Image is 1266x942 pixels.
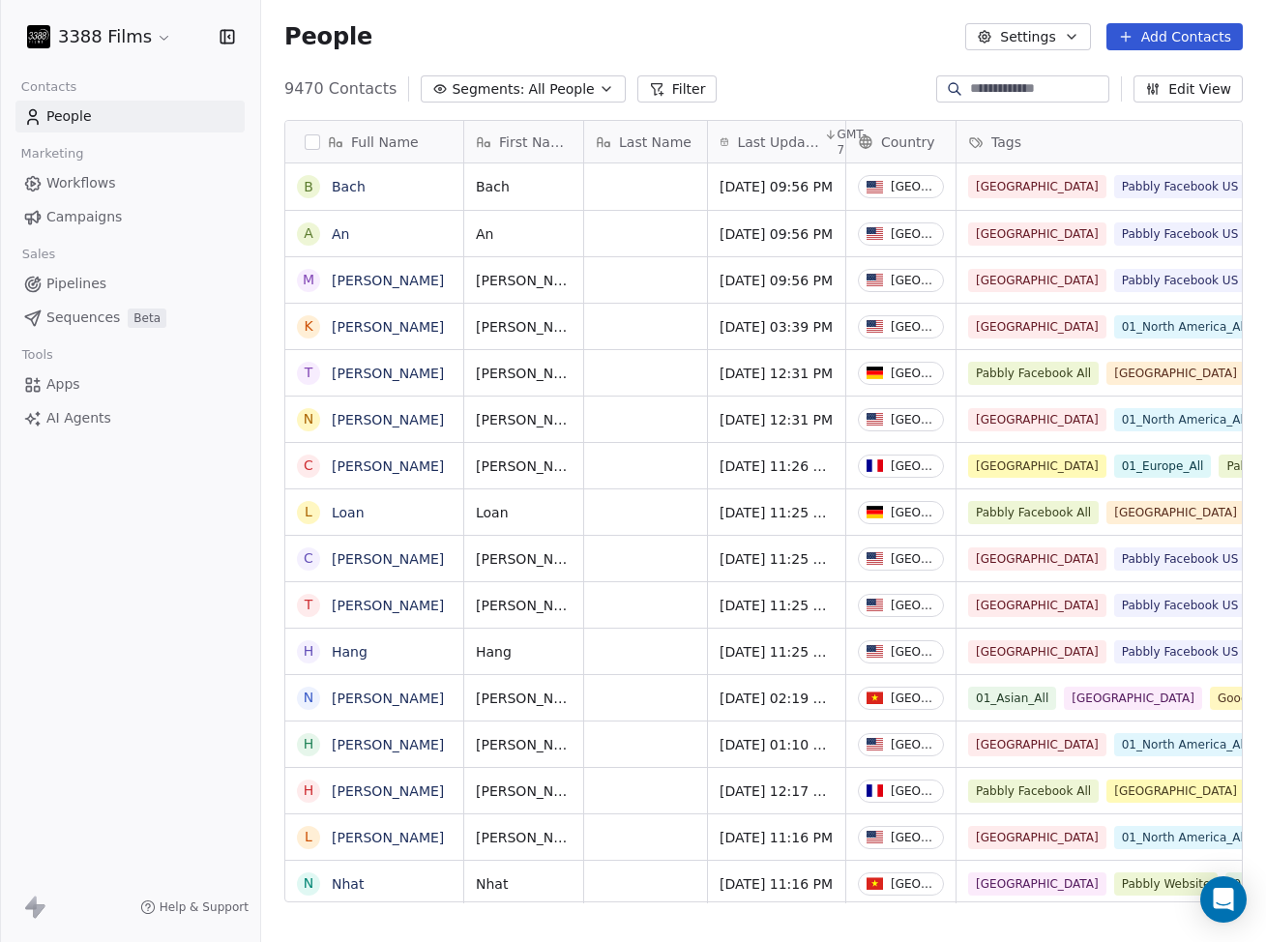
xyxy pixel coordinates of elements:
[968,455,1106,478] span: [GEOGRAPHIC_DATA]
[332,319,444,335] a: [PERSON_NAME]
[476,177,572,196] span: Bach
[23,20,176,53] button: 3388 Films
[332,737,444,752] a: [PERSON_NAME]
[891,413,935,427] div: [GEOGRAPHIC_DATA]
[968,640,1106,663] span: [GEOGRAPHIC_DATA]
[332,412,444,427] a: [PERSON_NAME]
[304,734,314,754] div: H
[1114,733,1255,756] span: 01_North America_All
[891,599,935,612] div: [GEOGRAPHIC_DATA]
[720,317,834,337] span: [DATE] 03:39 PM
[891,227,935,241] div: [GEOGRAPHIC_DATA]
[476,596,572,615] span: [PERSON_NAME]
[15,201,245,233] a: Campaigns
[15,268,245,300] a: Pipelines
[1134,75,1243,103] button: Edit View
[15,402,245,434] a: AI Agents
[708,121,845,162] div: Last Updated DateGMT-7
[968,315,1106,339] span: [GEOGRAPHIC_DATA]
[464,121,583,162] div: First Name
[891,180,935,193] div: [GEOGRAPHIC_DATA]
[476,364,572,383] span: [PERSON_NAME]
[619,132,692,152] span: Last Name
[968,269,1106,292] span: [GEOGRAPHIC_DATA]
[720,596,834,615] span: [DATE] 11:25 AM
[476,224,572,244] span: An
[968,222,1106,246] span: [GEOGRAPHIC_DATA]
[637,75,718,103] button: Filter
[14,340,61,369] span: Tools
[140,899,249,915] a: Help & Support
[332,691,444,706] a: [PERSON_NAME]
[476,874,572,894] span: Nhat
[891,692,935,705] div: [GEOGRAPHIC_DATA]
[476,642,572,662] span: Hang
[720,689,834,708] span: [DATE] 02:19 AM
[476,503,572,522] span: Loan
[46,274,106,294] span: Pipelines
[128,309,166,328] span: Beta
[332,366,444,381] a: [PERSON_NAME]
[720,271,834,290] span: [DATE] 09:56 PM
[968,408,1106,431] span: [GEOGRAPHIC_DATA]
[15,167,245,199] a: Workflows
[476,735,572,754] span: [PERSON_NAME]
[13,73,85,102] span: Contacts
[305,595,313,615] div: T
[737,132,819,152] span: Last Updated Date
[476,828,572,847] span: [PERSON_NAME]
[46,207,122,227] span: Campaigns
[1114,175,1247,198] span: Pabbly Facebook US
[720,642,834,662] span: [DATE] 11:25 AM
[968,594,1106,617] span: [GEOGRAPHIC_DATA]
[1114,594,1247,617] span: Pabbly Facebook US
[476,317,572,337] span: [PERSON_NAME]
[584,121,707,162] div: Last Name
[968,826,1106,849] span: [GEOGRAPHIC_DATA]
[46,173,116,193] span: Workflows
[720,874,834,894] span: [DATE] 11:16 PM
[452,79,524,100] span: Segments:
[891,552,935,566] div: [GEOGRAPHIC_DATA]
[720,224,834,244] span: [DATE] 09:56 PM
[304,316,312,337] div: K
[968,547,1106,571] span: [GEOGRAPHIC_DATA]
[305,363,313,383] div: T
[46,408,111,428] span: AI Agents
[1114,408,1255,431] span: 01_North America_All
[332,830,444,845] a: [PERSON_NAME]
[15,101,245,132] a: People
[720,177,834,196] span: [DATE] 09:56 PM
[304,641,314,662] div: H
[15,368,245,400] a: Apps
[58,24,152,49] span: 3388 Films
[332,598,444,613] a: [PERSON_NAME]
[720,410,834,429] span: [DATE] 12:31 PM
[46,374,80,395] span: Apps
[991,132,1021,152] span: Tags
[304,548,313,569] div: C
[304,409,313,429] div: N
[284,22,372,51] span: People
[1114,547,1247,571] span: Pabbly Facebook US
[332,783,444,799] a: [PERSON_NAME]
[1064,687,1202,710] span: [GEOGRAPHIC_DATA]
[304,223,313,244] div: A
[304,688,313,708] div: N
[1114,269,1247,292] span: Pabbly Facebook US
[285,163,464,903] div: grid
[46,106,92,127] span: People
[720,503,834,522] span: [DATE] 11:25 AM
[1106,362,1245,385] span: [GEOGRAPHIC_DATA]
[1106,23,1243,50] button: Add Contacts
[285,121,463,162] div: Full Name
[891,320,935,334] div: [GEOGRAPHIC_DATA]
[891,877,935,891] div: [GEOGRAPHIC_DATA]
[13,139,92,168] span: Marketing
[720,781,834,801] span: [DATE] 12:17 AM
[27,25,50,48] img: 3388Films_Logo_White.jpg
[332,458,444,474] a: [PERSON_NAME]
[332,179,366,194] a: Bach
[720,735,834,754] span: [DATE] 01:10 AM
[968,733,1106,756] span: [GEOGRAPHIC_DATA]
